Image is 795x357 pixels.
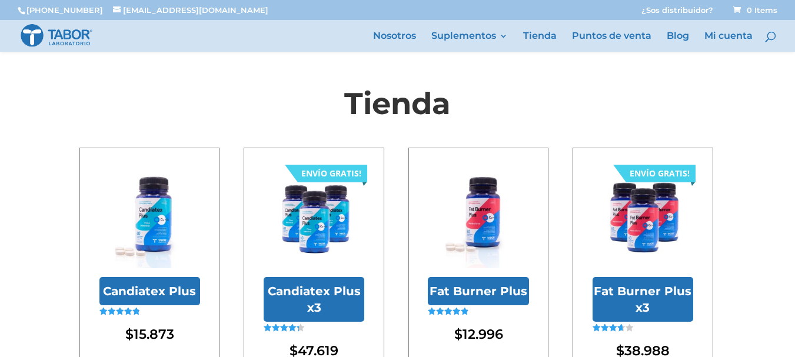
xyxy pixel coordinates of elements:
span: $ [125,326,134,342]
h2: Candiatex Plus [99,277,200,305]
span: $ [454,326,463,342]
img: Fat Burner Plus con pastillas [428,168,528,268]
bdi: 15.873 [125,326,174,342]
a: Candiatex Plus con pastillasCandiatex PlusValorado en 4.85 de 5 $15.873 [99,168,200,343]
a: 0 Items [731,5,777,15]
a: Suplementos [431,32,508,52]
a: [EMAIL_ADDRESS][DOMAIN_NAME] [113,5,268,15]
bdi: 12.996 [454,326,503,342]
div: Valorado en 4.85 de 5 [99,308,140,315]
a: [PHONE_NUMBER] [26,5,103,15]
h2: Candiatex Plus x3 [264,277,364,322]
a: Tienda [523,32,557,52]
div: ENVÍO GRATIS! [301,165,361,182]
img: Laboratorio Tabor [20,23,93,48]
a: Blog [667,32,689,52]
img: Candiatex Plus con pastillas [99,168,200,268]
div: ENVÍO GRATIS! [630,165,690,182]
h2: Fat Burner Plus [428,277,528,305]
img: Candiatex Plus x3 [264,168,364,268]
img: Fat Burner Plus x3 [593,168,693,268]
a: Puntos de venta [572,32,651,52]
span: 0 Items [733,5,777,15]
h2: Fat Burner Plus x3 [593,277,693,322]
div: Valorado en 4.36 de 5 [264,324,304,332]
span: Valorado en de 5 [428,308,468,342]
span: Valorado en de 5 [99,308,139,342]
a: Mi cuenta [704,32,753,52]
h1: Tienda [79,82,716,131]
div: Valorado en 3.67 de 5 [593,324,633,332]
a: ¿Sos distribuidor? [641,6,713,20]
a: Fat Burner Plus con pastillasFat Burner PlusValorado en 4.91 de 5 $12.996 [428,168,528,343]
a: Nosotros [373,32,416,52]
div: Valorado en 4.91 de 5 [428,308,468,315]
